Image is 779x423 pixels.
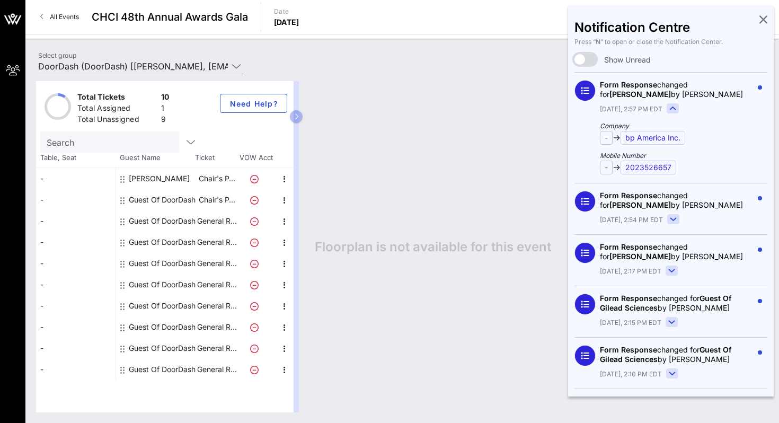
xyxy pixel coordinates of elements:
[609,252,671,261] span: [PERSON_NAME]
[129,168,190,189] div: Katherine Rodriguez
[38,51,76,59] label: Select group
[196,210,238,232] p: General R…
[596,38,600,46] b: N
[196,168,238,189] p: Chair's P…
[36,338,116,359] div: -
[609,90,671,99] span: [PERSON_NAME]
[161,114,170,127] div: 9
[92,9,248,25] span: CHCI 48th Annual Awards Gala
[600,80,657,89] span: Form Response
[621,161,676,174] div: 2023526657
[36,295,116,316] div: -
[36,189,116,210] div: -
[36,274,116,295] div: -
[34,8,85,25] a: All Events
[77,92,157,105] div: Total Tickets
[36,316,116,338] div: -
[600,294,657,303] span: Form Response
[77,103,157,116] div: Total Assigned
[600,121,753,131] i: Company
[36,153,116,163] span: Table, Seat
[600,242,753,261] div: changed for by [PERSON_NAME]
[161,92,170,105] div: 10
[116,153,195,163] span: Guest Name
[129,189,196,210] div: Guest Of DoorDash
[315,239,551,255] span: Floorplan is not available for this event
[600,191,753,210] div: changed for by [PERSON_NAME]
[237,153,275,163] span: VOW Acct
[161,103,170,116] div: 1
[50,13,79,21] span: All Events
[129,274,196,295] div: Guest Of DoorDash
[621,131,685,145] div: bp America Inc.
[600,345,731,364] span: Guest Of Gilead Sciences
[129,232,196,253] div: Guest Of DoorDash
[609,200,671,209] span: [PERSON_NAME]
[36,359,116,380] div: -
[36,210,116,232] div: -
[600,215,663,225] span: [DATE], 2:54 PM EDT
[600,318,661,328] span: [DATE], 2:15 PM EDT
[196,232,238,253] p: General R…
[195,153,237,163] span: Ticket
[600,131,613,145] div: -
[600,369,662,379] span: [DATE], 2:10 PM EDT
[36,168,116,189] div: -
[600,104,662,114] span: [DATE], 2:57 PM EDT
[129,295,196,316] div: Guest Of DoorDash
[600,294,731,312] span: Guest Of Gilead Sciences
[574,37,767,47] div: Press “ ” to open or close the Notification Center.
[600,345,753,364] div: changed for by [PERSON_NAME]
[36,253,116,274] div: -
[274,6,299,17] p: Date
[600,161,613,174] div: -
[600,242,657,251] span: Form Response
[196,316,238,338] p: General R…
[600,121,753,174] div: → →
[600,80,753,99] div: changed for by [PERSON_NAME]
[196,274,238,295] p: General R…
[196,189,238,210] p: Chair's P…
[129,253,196,274] div: Guest Of DoorDash
[196,253,238,274] p: General R…
[196,359,238,380] p: General R…
[220,94,287,113] button: Need Help?
[229,99,278,108] span: Need Help?
[600,267,661,276] span: [DATE], 2:17 PM EDT
[600,345,657,354] span: Form Response
[129,316,196,338] div: Guest Of DoorDash
[600,294,753,313] div: changed for by [PERSON_NAME]
[36,232,116,253] div: -
[196,295,238,316] p: General R…
[574,22,767,33] div: Notification Centre
[600,151,753,161] i: Mobile Number
[604,55,651,65] span: Show Unread
[129,359,196,380] div: Guest Of DoorDash
[129,338,196,359] div: Guest Of DoorDash
[196,338,238,359] p: General R…
[600,191,657,200] span: Form Response
[129,210,196,232] div: Guest Of DoorDash
[274,17,299,28] p: [DATE]
[77,114,157,127] div: Total Unassigned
